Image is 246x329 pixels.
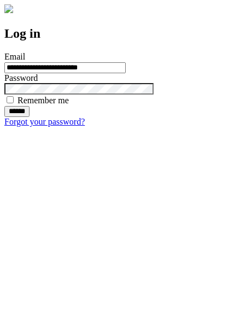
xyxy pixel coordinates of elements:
[4,52,25,61] label: Email
[4,4,13,13] img: logo-4e3dc11c47720685a147b03b5a06dd966a58ff35d612b21f08c02c0306f2b779.png
[4,73,38,83] label: Password
[4,117,85,126] a: Forgot your password?
[17,96,69,105] label: Remember me
[4,26,242,41] h2: Log in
